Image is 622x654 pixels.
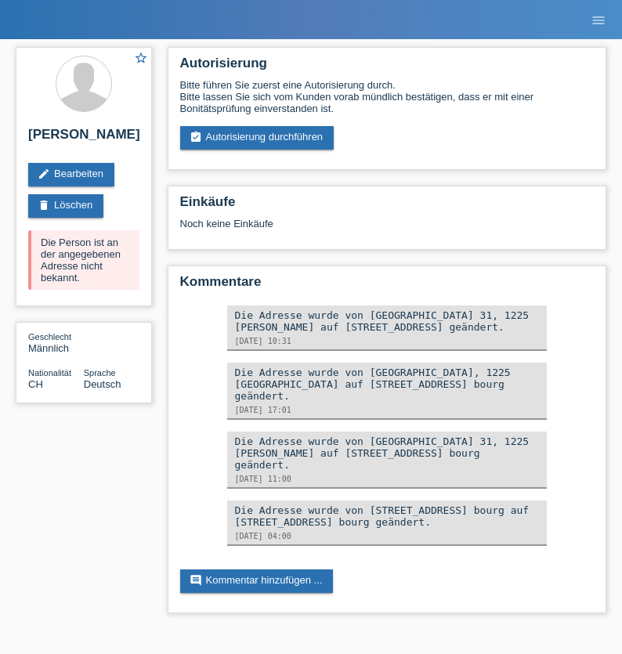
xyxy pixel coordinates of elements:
span: Schweiz [28,378,43,390]
span: Sprache [84,368,116,378]
h2: Einkäufe [180,194,595,218]
i: comment [190,574,202,587]
span: Geschlecht [28,332,71,341]
i: delete [38,199,50,211]
div: [DATE] 17:01 [235,406,540,414]
i: assignment_turned_in [190,131,202,143]
div: [DATE] 10:31 [235,337,540,345]
a: star_border [134,51,148,67]
div: Noch keine Einkäufe [180,218,595,241]
div: Die Adresse wurde von [GEOGRAPHIC_DATA] 31, 1225 [PERSON_NAME] auf [STREET_ADDRESS] bourg geändert. [235,435,540,471]
a: assignment_turned_inAutorisierung durchführen [180,126,335,150]
div: Die Person ist an der angegebenen Adresse nicht bekannt. [28,230,139,290]
div: Männlich [28,331,84,354]
h2: Kommentare [180,274,595,298]
i: menu [591,13,606,28]
a: deleteLöschen [28,194,103,218]
div: Bitte führen Sie zuerst eine Autorisierung durch. Bitte lassen Sie sich vom Kunden vorab mündlich... [180,79,595,114]
h2: [PERSON_NAME] [28,127,139,150]
h2: Autorisierung [180,56,595,79]
div: Die Adresse wurde von [GEOGRAPHIC_DATA] 31, 1225 [PERSON_NAME] auf [STREET_ADDRESS] geändert. [235,309,540,333]
span: Deutsch [84,378,121,390]
i: edit [38,168,50,180]
i: star_border [134,51,148,65]
a: menu [583,15,614,24]
div: [DATE] 11:00 [235,475,540,483]
span: Nationalität [28,368,71,378]
a: commentKommentar hinzufügen ... [180,569,334,593]
div: Die Adresse wurde von [STREET_ADDRESS] bourg auf [STREET_ADDRESS] bourg geändert. [235,504,540,528]
a: editBearbeiten [28,163,114,186]
div: [DATE] 04:00 [235,532,540,540]
div: Die Adresse wurde von [GEOGRAPHIC_DATA], 1225 [GEOGRAPHIC_DATA] auf [STREET_ADDRESS] bourg geändert. [235,367,540,402]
